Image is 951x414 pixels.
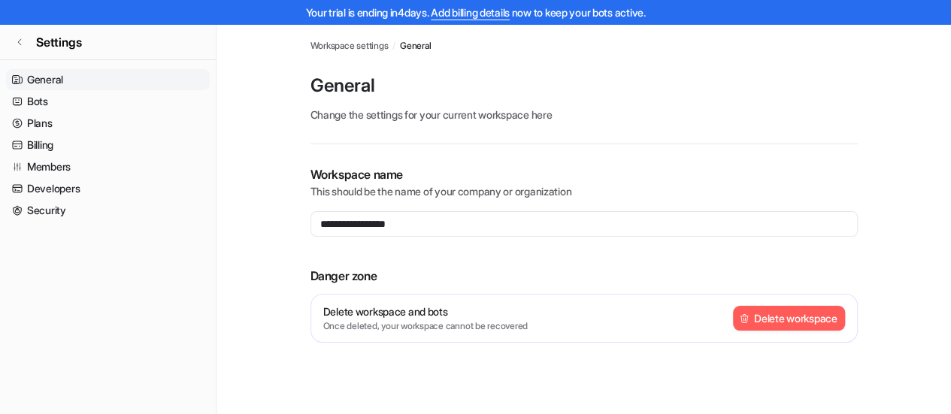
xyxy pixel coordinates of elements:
[310,165,858,183] p: Workspace name
[310,107,858,122] p: Change the settings for your current workspace here
[6,200,210,221] a: Security
[733,306,845,331] button: Delete workspace
[310,267,858,285] p: Danger zone
[6,91,210,112] a: Bots
[6,178,210,199] a: Developers
[392,39,395,53] span: /
[310,74,858,98] p: General
[323,319,528,333] p: Once deleted, your workspace cannot be recovered
[310,39,389,53] a: Workspace settings
[6,113,210,134] a: Plans
[6,69,210,90] a: General
[431,6,510,19] a: Add billing details
[36,33,82,51] span: Settings
[6,134,210,156] a: Billing
[310,183,858,199] p: This should be the name of your company or organization
[400,39,431,53] a: General
[323,304,528,319] p: Delete workspace and bots
[6,156,210,177] a: Members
